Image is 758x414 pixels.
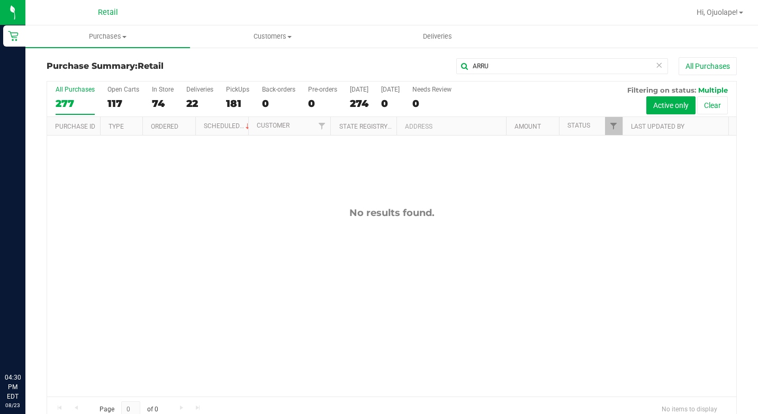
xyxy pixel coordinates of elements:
span: Multiple [698,86,728,94]
a: Ordered [151,123,178,130]
a: Purchase ID [55,123,95,130]
div: [DATE] [350,86,368,93]
input: Search Purchase ID, Original ID, State Registry ID or Customer Name... [456,58,668,74]
div: Back-orders [262,86,295,93]
div: Needs Review [412,86,452,93]
span: Purchases [25,32,190,41]
div: No results found. [47,207,736,219]
th: Address [396,117,506,136]
div: 74 [152,97,174,110]
a: Status [567,122,590,129]
div: [DATE] [381,86,400,93]
a: Type [109,123,124,130]
div: 274 [350,97,368,110]
a: Deliveries [355,25,520,48]
p: 04:30 PM EDT [5,373,21,401]
button: All Purchases [679,57,737,75]
inline-svg: Retail [8,31,19,41]
h3: Purchase Summary: [47,61,277,71]
a: Last Updated By [631,123,684,130]
div: 0 [412,97,452,110]
a: Scheduled [204,122,252,130]
div: Pre-orders [308,86,337,93]
span: Retail [138,61,164,71]
div: 277 [56,97,95,110]
div: 117 [107,97,139,110]
span: Hi, Ojuolape! [697,8,738,16]
p: 08/23 [5,401,21,409]
button: Active only [646,96,696,114]
button: Clear [697,96,728,114]
div: PickUps [226,86,249,93]
div: Open Carts [107,86,139,93]
span: Clear [655,58,663,72]
a: Filter [313,117,330,135]
div: 0 [308,97,337,110]
a: Customers [190,25,355,48]
div: All Purchases [56,86,95,93]
div: 0 [262,97,295,110]
a: Purchases [25,25,190,48]
span: Customers [191,32,354,41]
span: Retail [98,8,118,17]
span: Deliveries [409,32,466,41]
div: 22 [186,97,213,110]
span: Filtering on status: [627,86,696,94]
a: Filter [605,117,622,135]
div: 0 [381,97,400,110]
iframe: Resource center [11,329,42,361]
a: Customer [257,122,290,129]
iframe: Resource center unread badge [31,328,44,340]
a: State Registry ID [339,123,395,130]
div: In Store [152,86,174,93]
div: 181 [226,97,249,110]
a: Amount [515,123,541,130]
div: Deliveries [186,86,213,93]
